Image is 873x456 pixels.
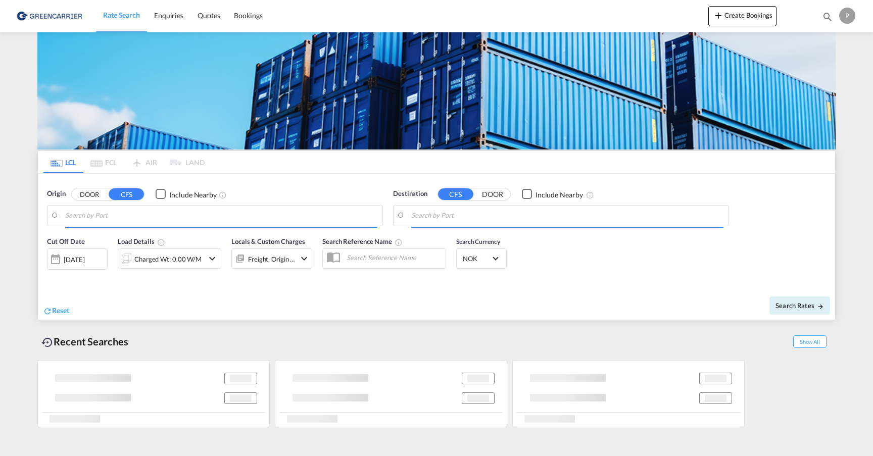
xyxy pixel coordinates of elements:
[41,336,54,348] md-icon: icon-backup-restore
[43,306,52,315] md-icon: icon-refresh
[456,238,500,245] span: Search Currency
[15,5,83,27] img: e39c37208afe11efa9cb1d7a6ea7d6f5.png
[47,268,55,282] md-datepicker: Select
[219,190,227,198] md-icon: Unchecked: Ignores neighbouring ports when fetching rates.Checked : Includes neighbouring ports w...
[72,188,107,200] button: DOOR
[64,255,84,264] div: [DATE]
[793,335,827,348] span: Show All
[411,208,723,223] input: Search by Port
[839,8,855,24] div: P
[475,188,510,200] button: DOOR
[103,11,140,19] span: Rate Search
[298,252,310,264] md-icon: icon-chevron-down
[65,208,377,223] input: Search by Port
[134,251,202,266] div: Charged Wt: 0.00 W/M
[157,238,165,246] md-icon: Chargeable Weight
[342,250,446,265] input: Search Reference Name
[43,151,205,173] md-pagination-wrapper: Use the left and right arrow keys to navigate between tabs
[708,6,777,26] button: icon-plus 400-fgCreate Bookings
[43,151,83,173] md-tab-item: LCL
[775,301,824,310] span: Search Rates
[463,254,491,263] span: NOK
[206,252,218,265] md-icon: icon-chevron-down
[536,189,583,199] div: Include Nearby
[712,9,724,21] md-icon: icon-plus 400-fg
[231,237,305,245] span: Locals & Custom Charges
[522,189,583,199] md-checkbox: Checkbox No Ink
[769,296,830,315] button: Search Ratesicon-arrow-right
[822,11,833,26] div: icon-magnify
[43,306,69,317] div: icon-refreshReset
[156,189,217,199] md-checkbox: Checkbox No Ink
[462,251,501,266] md-select: Select Currency: kr NOKNorway Krone
[118,248,221,269] div: Charged Wt: 0.00 W/Micon-chevron-down
[47,237,85,245] span: Cut Off Date
[822,11,833,22] md-icon: icon-magnify
[817,302,824,310] md-icon: icon-arrow-right
[118,237,165,245] span: Load Details
[248,251,296,266] div: Freight Origin Destination
[231,248,312,268] div: Freight Origin Destinationicon-chevron-down
[198,11,220,20] span: Quotes
[395,238,403,246] md-icon: Your search will be saved by the below given name
[154,11,183,20] span: Enquiries
[234,11,262,20] span: Bookings
[393,189,427,199] span: Destination
[109,188,144,200] button: CFS
[47,248,108,269] div: [DATE]
[52,306,69,315] span: Reset
[37,330,132,353] div: Recent Searches
[169,189,217,199] div: Include Nearby
[37,32,836,149] img: GreenCarrierFCL_LCL.png
[38,174,835,320] div: Origin DOOR CFS Checkbox No InkUnchecked: Ignores neighbouring ports when fetching rates.Checked ...
[438,188,473,200] button: CFS
[322,237,403,245] span: Search Reference Name
[47,189,65,199] span: Origin
[586,190,594,198] md-icon: Unchecked: Ignores neighbouring ports when fetching rates.Checked : Includes neighbouring ports w...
